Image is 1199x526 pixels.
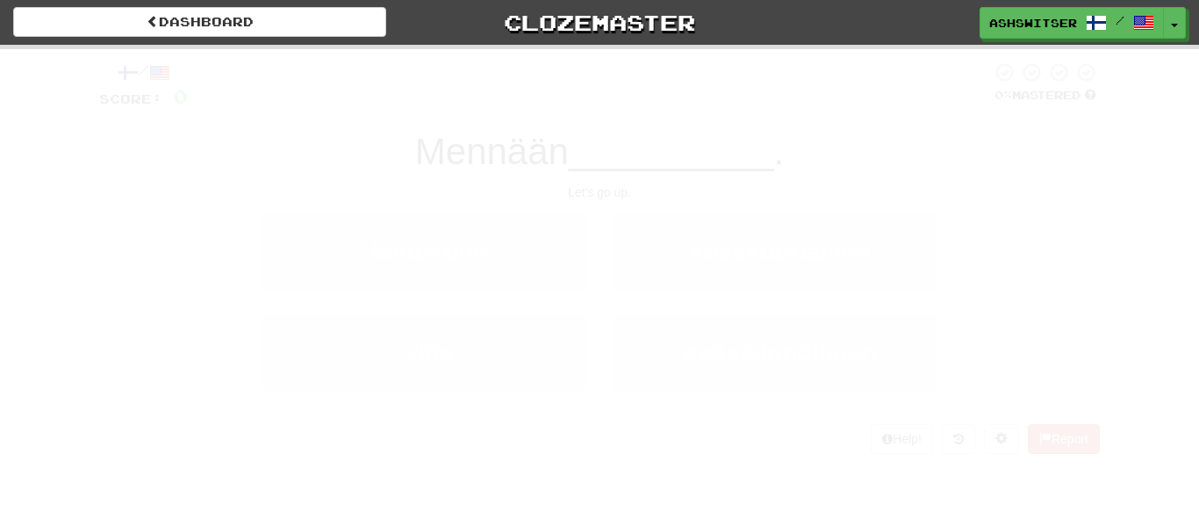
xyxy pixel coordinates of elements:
span: 0 % [994,88,1012,102]
a: Dashboard [13,7,386,37]
span: / [1116,14,1124,26]
button: Report [1028,424,1100,454]
small: 3 . [394,349,405,364]
button: Round history (alt+y) [942,424,975,454]
span: Score: [99,91,162,106]
a: ashswitser / [980,7,1164,39]
button: 2.kovakuoriainen [613,213,937,290]
span: ashswitser [989,15,1077,31]
small: 2 . [679,249,690,263]
div: Mastered [991,88,1100,104]
span: ylös [405,339,454,366]
span: kovakuoriainen [690,238,870,265]
div: / [99,61,188,83]
button: 1.lentokone [262,213,586,290]
a: Clozemaster [413,7,786,38]
span: lentokone [371,238,487,265]
button: 4.epäsäännöllinen [613,314,937,391]
span: __________ [569,131,774,172]
button: Help! [871,424,933,454]
span: 0 [371,47,386,68]
span: 0 [173,85,188,107]
span: Mennään [415,131,569,172]
small: 1 . [361,249,371,263]
span: 0 [669,47,684,68]
span: . [774,131,785,172]
span: epäsäännöllinen [684,339,876,366]
button: 3.ylös [262,314,586,391]
div: Let's go up. [99,184,1100,201]
small: 4 . [673,349,684,364]
span: 10 [917,47,947,68]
